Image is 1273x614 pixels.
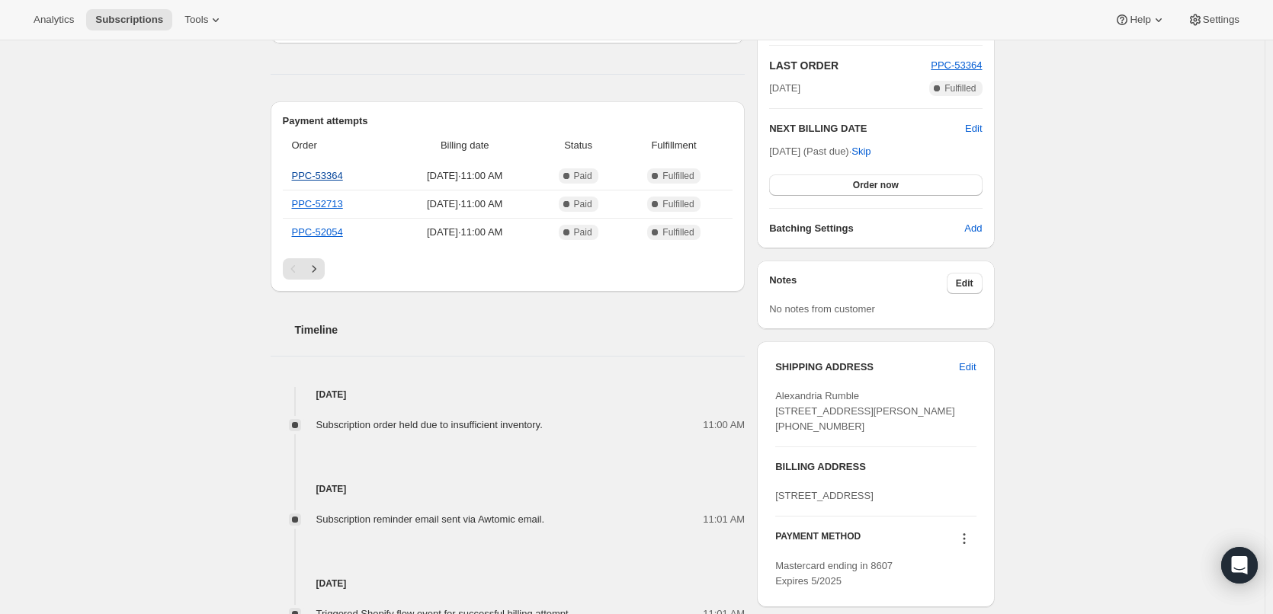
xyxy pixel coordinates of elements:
span: Order now [853,179,899,191]
span: No notes from customer [769,303,875,315]
span: Paid [574,198,592,210]
span: Fulfillment [624,138,723,153]
span: Fulfilled [662,226,694,238]
span: Help [1130,14,1150,26]
span: [DATE] [769,81,800,96]
span: [DATE] · 11:00 AM [397,168,532,184]
span: Analytics [34,14,74,26]
span: Fulfilled [662,170,694,182]
h3: Notes [769,273,947,294]
span: Subscriptions [95,14,163,26]
h3: SHIPPING ADDRESS [775,360,959,375]
h2: NEXT BILLING DATE [769,121,965,136]
button: Add [955,216,991,241]
span: [STREET_ADDRESS] [775,490,874,501]
h4: [DATE] [271,387,746,402]
button: Skip [842,139,880,164]
button: Next [303,258,325,280]
span: 11:01 AM [703,512,745,527]
span: Settings [1203,14,1239,26]
button: Edit [947,273,983,294]
span: Subscription reminder email sent via Awtomic email. [316,513,545,525]
span: [DATE] · 11:00 AM [397,225,532,240]
th: Order [283,129,393,162]
a: PPC-52713 [292,198,343,209]
span: Fulfilled [662,198,694,210]
button: Edit [965,121,982,136]
button: Tools [175,9,232,30]
button: Settings [1178,9,1249,30]
span: Skip [851,144,871,159]
button: Order now [769,174,982,196]
h2: Payment attempts [283,114,733,129]
button: Analytics [24,9,83,30]
h6: Batching Settings [769,221,964,236]
span: Tools [184,14,208,26]
a: PPC-52054 [292,226,343,238]
span: [DATE] · 11:00 AM [397,197,532,212]
nav: Pagination [283,258,733,280]
span: Fulfilled [944,82,976,94]
span: 11:00 AM [703,417,745,433]
span: Billing date [397,138,532,153]
h4: [DATE] [271,481,746,497]
button: Edit [950,355,985,379]
a: PPC-53364 [292,170,343,181]
span: Alexandria Rumble [STREET_ADDRESS][PERSON_NAME] [PHONE_NUMBER] [775,390,955,432]
span: Subscription order held due to insufficient inventory. [316,419,543,430]
h2: LAST ORDER [769,58,931,73]
h3: BILLING ADDRESS [775,459,976,475]
button: Help [1105,9,1175,30]
span: Edit [959,360,976,375]
button: Subscriptions [86,9,172,30]
span: Edit [956,277,973,289]
div: Open Intercom Messenger [1221,547,1258,584]
span: [DATE] (Past due) · [769,146,871,157]
span: Add [964,221,982,236]
a: PPC-53364 [931,59,982,71]
span: Paid [574,226,592,238]
span: Status [541,138,615,153]
h4: [DATE] [271,576,746,591]
button: PPC-53364 [931,58,982,73]
span: Mastercard ending in 8607 Expires 5/2025 [775,560,893,587]
span: Paid [574,170,592,182]
h3: PAYMENT METHOD [775,530,861,551]
h2: Timeline [295,322,746,337]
